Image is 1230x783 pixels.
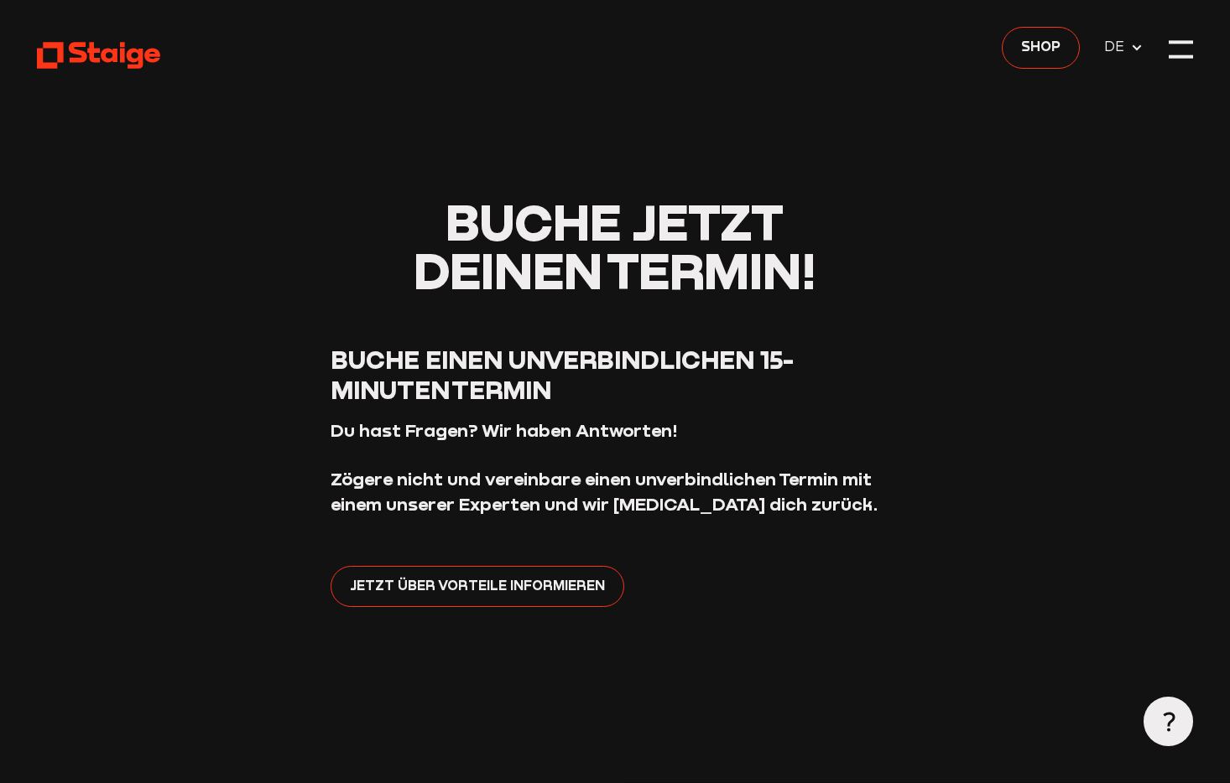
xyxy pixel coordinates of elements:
[1021,36,1061,58] span: Shop
[414,191,816,301] span: Buche jetzt deinen Termin!
[1104,36,1130,58] span: DE
[331,468,878,514] strong: Zögere nicht und vereinbare einen unverbindlichen Termin mit einem unserer Experten und wir [MEDI...
[331,566,624,608] a: Jetzt über Vorteile informieren
[331,419,678,441] strong: Du hast Fragen? Wir haben Antworten!
[1002,27,1080,69] a: Shop
[331,344,794,406] span: Buche einen unverbindlichen 15-Minuten Termin
[350,574,605,596] span: Jetzt über Vorteile informieren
